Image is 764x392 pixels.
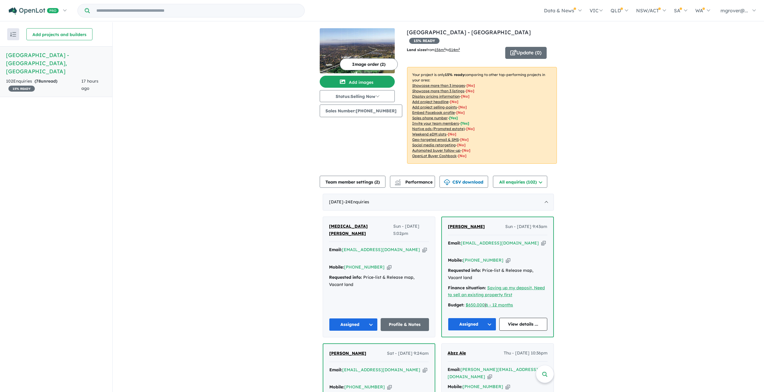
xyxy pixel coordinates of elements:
[505,223,547,230] span: Sun - [DATE] 9:43am
[340,58,398,70] button: Image order (2)
[8,86,35,92] span: 15 % READY
[461,121,469,126] span: [ Yes ]
[448,350,466,356] span: Abzz Ale
[467,83,475,88] span: [ No ]
[412,116,448,120] u: Sales phone number
[466,89,474,93] span: [ No ]
[320,90,395,102] button: Status:Selling Now
[463,257,503,263] a: [PHONE_NUMBER]
[439,176,488,188] button: CSV download
[329,274,429,288] div: Price-list & Release map, Vacant land
[448,240,461,246] strong: Email:
[323,194,554,211] div: [DATE]
[329,384,344,390] strong: Mobile:
[36,78,41,84] span: 78
[412,143,456,147] u: Social media retargeting
[6,78,81,92] div: 102 Enquir ies
[35,78,57,84] strong: ( unread)
[444,47,445,50] sup: 2
[448,268,481,273] strong: Requested info:
[10,32,16,37] img: sort.svg
[395,179,400,183] img: line-chart.svg
[329,350,366,357] a: [PERSON_NAME]
[344,384,385,390] a: [PHONE_NUMBER]
[320,105,402,117] button: Sales Number:[PHONE_NUMBER]
[448,224,485,229] span: [PERSON_NAME]
[412,110,455,115] u: Embed Facebook profile
[506,384,510,390] button: Copy
[342,367,420,372] a: [EMAIL_ADDRESS][DOMAIN_NAME]
[26,28,92,40] button: Add projects and builders
[329,351,366,356] span: [PERSON_NAME]
[499,318,548,331] a: View details ...
[376,179,378,185] span: 2
[320,76,395,88] button: Add images
[493,176,547,188] button: All enquiries (102)
[329,275,362,280] strong: Requested info:
[463,384,503,389] a: [PHONE_NUMBER]
[320,28,395,73] img: Woodlands Park Estate - Greenvale
[387,350,429,357] span: Sat - [DATE] 9:24am
[412,148,461,153] u: Automated buyer follow-up
[456,110,465,115] span: [ No ]
[412,99,448,104] u: Add project headline
[342,247,420,252] a: [EMAIL_ADDRESS][DOMAIN_NAME]
[396,179,433,185] span: Performance
[448,302,464,308] strong: Budget:
[9,7,59,15] img: Openlot PRO Logo White
[407,29,531,36] a: [GEOGRAPHIC_DATA] - [GEOGRAPHIC_DATA]
[409,38,439,44] span: 15 % READY
[450,99,458,104] span: [ No ]
[412,153,457,158] u: OpenLot Buyer Cashback
[407,47,501,53] p: from
[448,384,463,389] strong: Mobile:
[412,132,446,136] u: Weekend eDM slots
[504,350,548,357] span: Thu - [DATE] 10:36pm
[541,240,546,246] button: Copy
[448,367,461,372] strong: Email:
[448,267,547,281] div: Price-list & Release map, Vacant land
[486,302,513,308] a: 6 - 12 months
[407,67,557,164] p: Your project is only comparing to other top-performing projects in your area: - - - - - - - - - -...
[329,264,344,270] strong: Mobile:
[329,318,378,331] button: Assigned
[393,223,429,237] span: Sun - [DATE] 5:02pm
[444,179,450,185] img: download icon
[466,302,485,308] a: $650.000
[466,126,475,131] span: [No]
[457,143,466,147] span: [No]
[448,285,545,298] a: Saving up my deposit, Need to sell an existing property first
[458,105,467,109] span: [ No ]
[720,8,748,14] span: mgrover@...
[435,47,445,52] u: 156 m
[390,176,435,188] button: Performance
[412,94,460,99] u: Display pricing information
[320,176,385,188] button: Team member settings (2)
[448,350,466,357] a: Abzz Ale
[505,47,547,59] button: Update (0)
[412,89,464,93] u: Showcase more than 3 listings
[462,148,470,153] span: [No]
[448,223,485,230] a: [PERSON_NAME]
[81,78,98,91] span: 17 hours ago
[423,367,427,373] button: Copy
[6,51,106,75] h5: [GEOGRAPHIC_DATA] - [GEOGRAPHIC_DATA] , [GEOGRAPHIC_DATA]
[461,240,539,246] a: [EMAIL_ADDRESS][DOMAIN_NAME]
[448,132,456,136] span: [No]
[422,247,427,253] button: Copy
[445,47,460,52] span: to
[395,181,401,185] img: bar-chart.svg
[329,247,342,252] strong: Email:
[461,94,470,99] span: [ No ]
[460,137,469,142] span: [No]
[448,318,496,331] button: Assigned
[407,47,426,52] b: Land sizes
[448,367,538,379] a: [PERSON_NAME][EMAIL_ADDRESS][DOMAIN_NAME]
[343,199,369,205] span: - 24 Enquir ies
[412,137,459,142] u: Geo-targeted email & SMS
[458,47,460,50] sup: 2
